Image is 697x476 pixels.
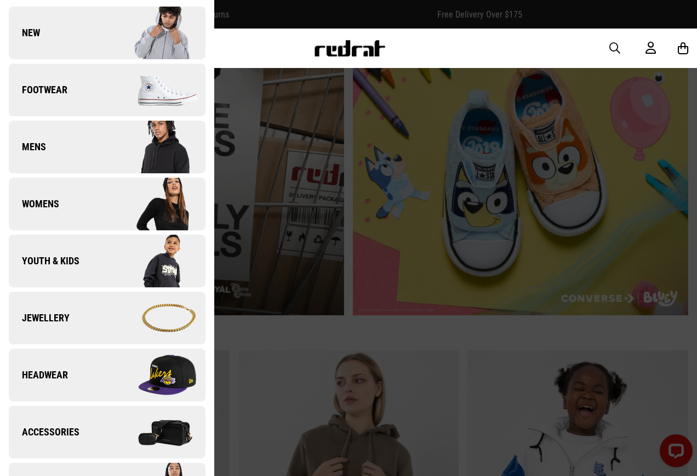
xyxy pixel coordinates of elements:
[9,4,42,37] button: Open LiveChat chat widget
[9,26,40,39] span: New
[107,234,205,288] img: Company
[9,311,70,325] span: Jewellery
[313,40,386,56] img: Redrat logo
[9,7,205,59] a: New Company
[107,291,205,345] img: Company
[9,254,79,268] span: Youth & Kids
[107,5,205,60] img: Company
[9,426,79,439] span: Accessories
[9,235,205,287] a: Youth & Kids Company
[9,349,205,401] a: Headwear Company
[9,64,205,116] a: Footwear Company
[9,83,67,97] span: Footwear
[9,178,205,230] a: Womens Company
[107,405,205,460] img: Company
[9,406,205,458] a: Accessories Company
[9,292,205,344] a: Jewellery Company
[107,177,205,231] img: Company
[9,140,46,154] span: Mens
[107,63,205,117] img: Company
[107,348,205,403] img: Company
[9,197,59,211] span: Womens
[9,121,205,173] a: Mens Company
[9,369,68,382] span: Headwear
[107,120,205,174] img: Company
